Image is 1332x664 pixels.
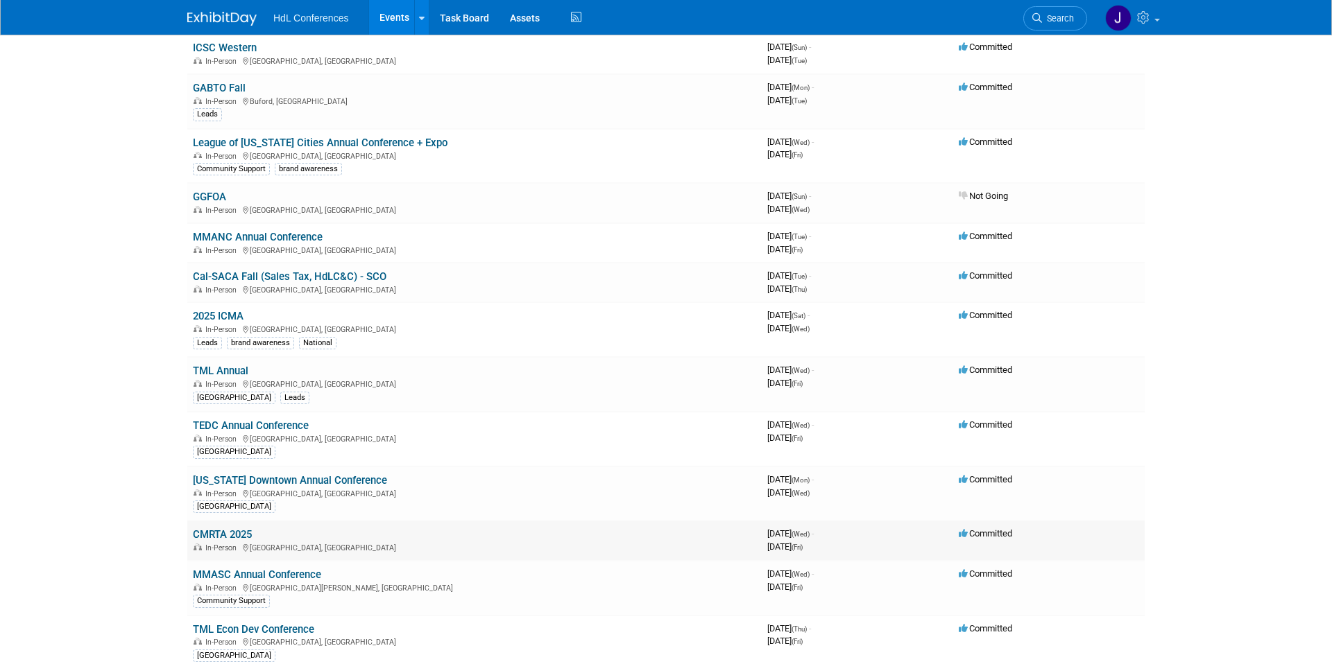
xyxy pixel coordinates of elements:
a: CMRTA 2025 [193,528,252,541]
a: League of [US_STATE] Cities Annual Conference + Expo [193,137,447,149]
span: In-Person [205,435,241,444]
span: (Sun) [792,44,807,51]
span: In-Person [205,97,241,106]
span: [DATE] [767,95,807,105]
span: [DATE] [767,82,814,92]
div: brand awareness [227,337,294,349]
a: TEDC Annual Conference [193,419,309,432]
img: In-Person Event [194,325,202,332]
a: GGFOA [193,191,226,203]
img: In-Person Event [194,152,202,159]
span: (Sun) [792,193,807,200]
img: ExhibitDay [187,12,257,26]
span: (Wed) [792,570,810,578]
div: [GEOGRAPHIC_DATA], [GEOGRAPHIC_DATA] [193,244,756,255]
span: Committed [959,137,1012,147]
a: Search [1023,6,1087,30]
span: In-Person [205,286,241,295]
span: [DATE] [767,568,814,579]
span: [DATE] [767,582,803,592]
div: [GEOGRAPHIC_DATA][PERSON_NAME], [GEOGRAPHIC_DATA] [193,582,756,593]
span: [DATE] [767,42,811,52]
div: [GEOGRAPHIC_DATA] [193,392,275,404]
span: - [812,365,814,375]
div: Buford, [GEOGRAPHIC_DATA] [193,95,756,106]
div: [GEOGRAPHIC_DATA] [193,500,275,513]
div: [GEOGRAPHIC_DATA], [GEOGRAPHIC_DATA] [193,55,756,66]
span: [DATE] [767,419,814,430]
span: Committed [959,42,1012,52]
div: brand awareness [275,163,342,175]
span: (Fri) [792,151,803,159]
span: Committed [959,623,1012,634]
img: In-Person Event [194,246,202,253]
span: In-Person [205,489,241,498]
span: In-Person [205,57,241,66]
span: Committed [959,474,1012,484]
span: [DATE] [767,55,807,65]
img: In-Person Event [194,543,202,550]
span: (Thu) [792,625,807,633]
a: MMASC Annual Conference [193,568,321,581]
a: TML Econ Dev Conference [193,623,314,636]
img: In-Person Event [194,435,202,442]
span: [DATE] [767,149,803,159]
span: In-Person [205,206,241,215]
span: Committed [959,419,1012,430]
div: [GEOGRAPHIC_DATA] [193,446,275,458]
span: In-Person [205,638,241,647]
span: (Mon) [792,476,810,484]
img: In-Person Event [194,584,202,591]
a: GABTO Fall [193,82,246,94]
div: Community Support [193,595,270,607]
a: TML Annual [193,365,248,377]
img: In-Person Event [194,286,202,292]
span: Not Going [959,191,1008,201]
div: Community Support [193,163,270,175]
span: - [812,568,814,579]
span: [DATE] [767,487,810,498]
span: (Wed) [792,489,810,497]
span: Committed [959,82,1012,92]
a: Cal-SACA Fall (Sales Tax, HdLC&C) - SCO [193,270,386,283]
span: (Fri) [792,638,803,645]
span: (Tue) [792,57,807,64]
span: - [809,231,811,241]
div: [GEOGRAPHIC_DATA], [GEOGRAPHIC_DATA] [193,541,756,552]
a: [US_STATE] Downtown Annual Conference [193,474,387,487]
span: In-Person [205,543,241,552]
span: (Wed) [792,325,810,333]
span: - [808,310,810,320]
span: [DATE] [767,231,811,241]
div: [GEOGRAPHIC_DATA], [GEOGRAPHIC_DATA] [193,323,756,334]
span: In-Person [205,325,241,334]
span: [DATE] [767,541,803,552]
span: (Fri) [792,584,803,591]
div: [GEOGRAPHIC_DATA], [GEOGRAPHIC_DATA] [193,636,756,647]
span: [DATE] [767,528,814,539]
span: [DATE] [767,244,803,254]
span: - [809,42,811,52]
span: - [812,528,814,539]
span: (Tue) [792,97,807,105]
span: [DATE] [767,270,811,281]
div: [GEOGRAPHIC_DATA], [GEOGRAPHIC_DATA] [193,378,756,389]
span: Committed [959,365,1012,375]
span: [DATE] [767,636,803,646]
span: [DATE] [767,323,810,333]
span: (Mon) [792,84,810,91]
span: [DATE] [767,378,803,388]
span: (Tue) [792,233,807,241]
span: [DATE] [767,310,810,320]
span: [DATE] [767,191,811,201]
span: - [812,419,814,430]
span: (Wed) [792,421,810,429]
span: Committed [959,231,1012,241]
span: - [812,137,814,147]
div: [GEOGRAPHIC_DATA], [GEOGRAPHIC_DATA] [193,487,756,498]
span: [DATE] [767,204,810,214]
span: In-Person [205,152,241,161]
span: (Wed) [792,530,810,538]
div: [GEOGRAPHIC_DATA], [GEOGRAPHIC_DATA] [193,433,756,444]
span: (Wed) [792,139,810,146]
